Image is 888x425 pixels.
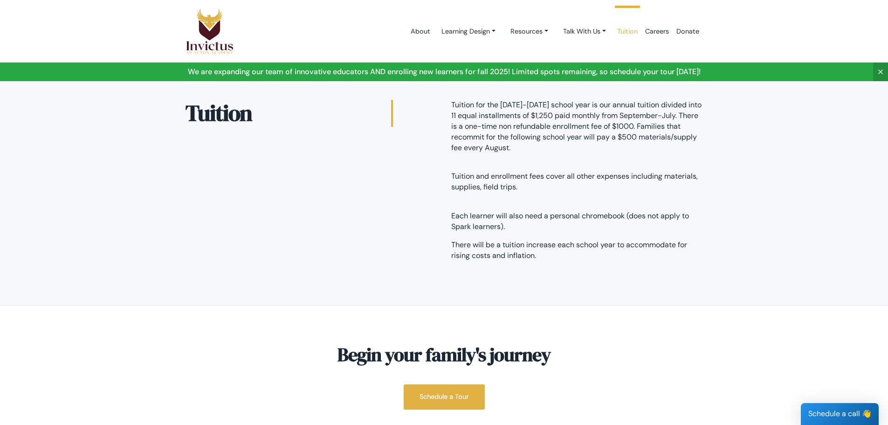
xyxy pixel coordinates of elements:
[503,23,556,40] a: Resources
[451,171,703,193] p: Tuition and enrollment fees cover all other expenses including materials, supplies, field trips.
[434,23,503,40] a: Learning Design
[404,384,485,409] a: Schedule a Tour
[186,100,393,127] h2: Tuition
[451,100,703,153] p: Tuition for the [DATE]-[DATE] school year is our annual tuition divided into 11 equal installment...
[451,240,703,261] p: There will be a tuition increase each school year to accommodate for rising costs and inflation.
[673,12,703,51] a: Donate
[451,211,703,232] p: Each learner will also need a personal chromebook (does not apply to Spark learners).
[186,343,703,366] h3: Begin your family's journey
[407,12,434,51] a: About
[186,8,234,55] img: Logo
[641,12,673,51] a: Careers
[556,23,613,40] a: Talk With Us
[801,403,879,425] div: Schedule a call 👋
[613,12,641,51] a: Tuition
